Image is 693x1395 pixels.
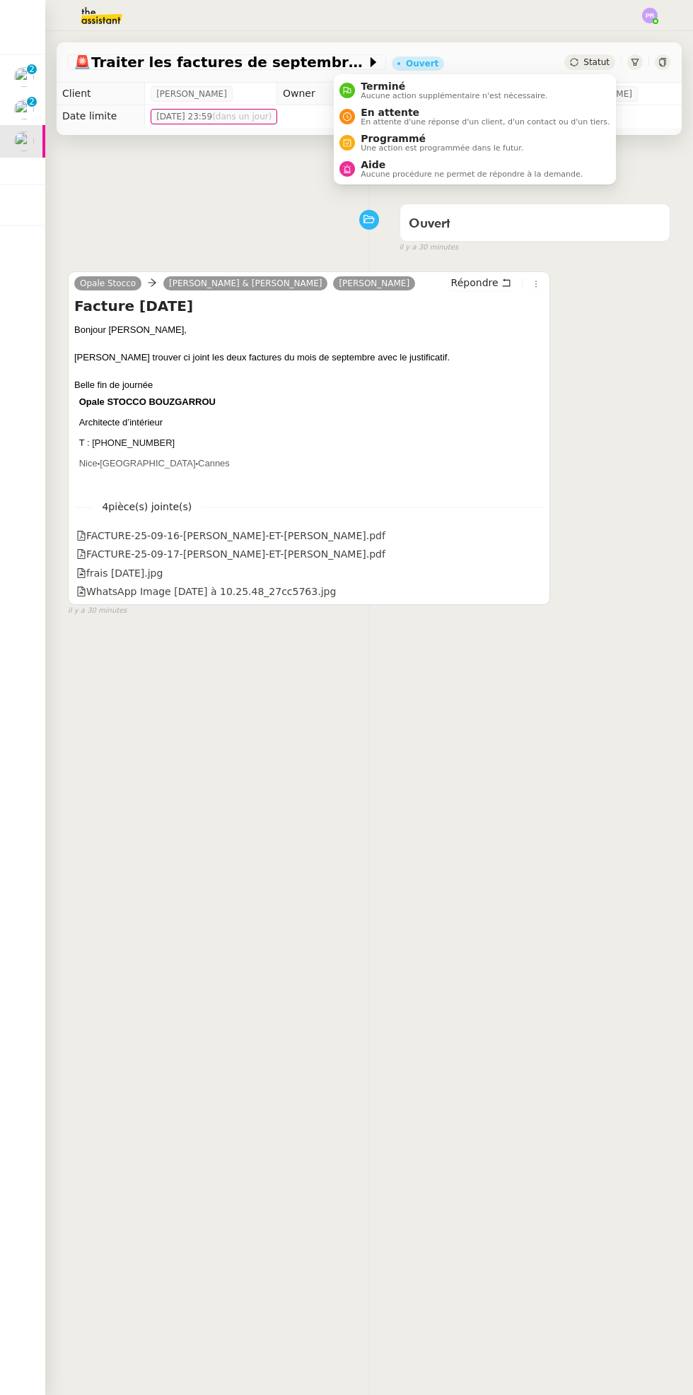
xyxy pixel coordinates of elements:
span: • [98,460,100,468]
span: Terminé [361,81,547,92]
p: 2 [29,64,35,77]
td: Client [57,83,145,105]
a: Opale Stocco [74,277,141,290]
span: (dans un jour) [212,112,272,122]
a: [PERSON_NAME] [333,277,415,290]
span: T : [PHONE_NUMBER] [79,437,175,448]
span: Aide [361,159,583,170]
img: users%2FfjlNmCTkLiVoA3HQjY3GA5JXGxb2%2Favatar%2Fstarofservice_97480retdsc0392.png [14,131,34,151]
span: pièce(s) jointe(s) [108,501,192,512]
span: 4 [92,499,202,515]
span: [DATE] 23:59 [156,110,272,124]
h4: Facture [DATE] [74,296,544,316]
span: En attente d'une réponse d'un client, d'un contact ou d'un tiers. [361,118,610,126]
div: Bonjour [PERSON_NAME], [74,323,544,337]
span: il y a 30 minutes [400,242,459,254]
span: Une action est programmée dans le futur. [361,144,523,152]
div: WhatsApp Image [DATE] à 10.25.48_27cc5763.jpg [76,584,336,600]
span: Cannes [198,458,230,469]
span: Aucune procédure ne permet de répondre à la demande. [361,170,583,178]
img: users%2FME7CwGhkVpexbSaUxoFyX6OhGQk2%2Favatar%2Fe146a5d2-1708-490f-af4b-78e736222863 [14,100,34,119]
td: Date limite [57,105,145,128]
span: Opale STOCCO BOUZGARROU [79,396,216,407]
p: 2 [29,97,35,110]
span: Ouvert [409,218,450,230]
div: frais [DATE].jpg [76,565,163,582]
span: il y a 30 minutes [68,605,127,617]
nz-badge-sup: 2 [27,64,37,74]
button: Répondre [446,275,516,290]
font: • [196,460,199,468]
span: Statut [583,57,610,67]
span: [GEOGRAPHIC_DATA] [100,458,195,469]
span: Traiter les factures de septembre [74,55,366,69]
span: 🚨 [74,54,91,71]
img: users%2FME7CwGhkVpexbSaUxoFyX6OhGQk2%2Favatar%2Fe146a5d2-1708-490f-af4b-78e736222863 [14,67,34,87]
span: En attente [361,107,610,118]
td: Owner [277,83,336,105]
span: Répondre [451,276,499,290]
span: [PERSON_NAME] [156,87,227,101]
div: [PERSON_NAME] trouver ci joint les deux factures du mois de septembre avec le justificatif. [74,351,544,365]
div: FACTURE-25-09-16-[PERSON_NAME]-ET-[PERSON_NAME].pdf [76,528,385,544]
nz-badge-sup: 2 [27,97,37,107]
div: FACTURE-25-09-17-[PERSON_NAME]-ET-[PERSON_NAME].pdf [76,546,385,563]
span: Programmé [361,133,523,144]
div: Ouvert [406,59,438,68]
div: Belle fin de journée [74,378,544,488]
span: Architecte d’intérieur [79,417,163,428]
img: svg [642,8,658,23]
span: Aucune action supplémentaire n'est nécessaire. [361,92,547,100]
a: [PERSON_NAME] & [PERSON_NAME] [163,277,327,290]
span: Nice [79,458,98,469]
